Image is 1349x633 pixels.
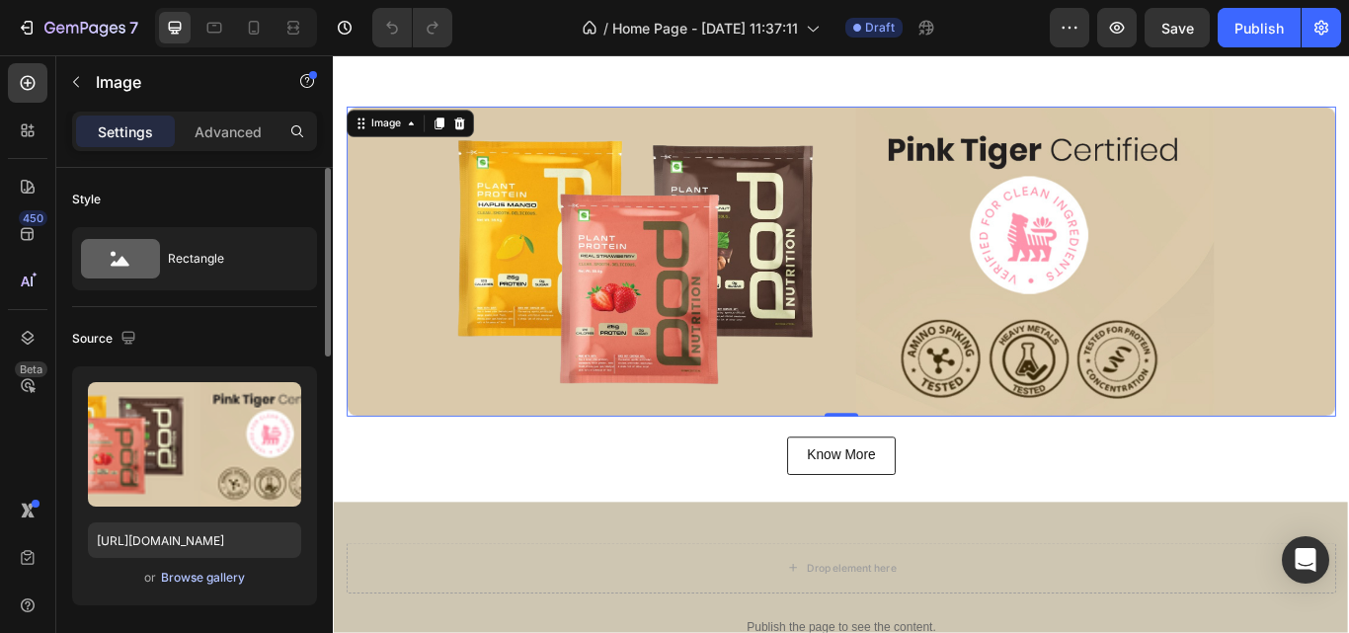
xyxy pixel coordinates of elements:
div: Style [72,191,101,208]
span: or [144,566,156,590]
span: Draft [865,19,895,37]
div: Beta [15,361,47,377]
p: Image [96,70,264,94]
p: Know More [553,453,633,482]
button: Save [1145,8,1210,47]
span: / [603,18,608,39]
div: 450 [19,210,47,226]
button: Browse gallery [160,568,246,588]
iframe: Design area [333,55,1349,633]
img: gempages_574929025483408613-a0a0fe77-a3f0-409d-a9cb-cdafc54ae0c2.png [16,60,1169,422]
div: Undo/Redo [372,8,452,47]
img: preview-image [88,382,301,507]
input: https://example.com/image.jpg [88,522,301,558]
div: Open Intercom Messenger [1282,536,1329,584]
div: Drop element here [552,591,657,606]
button: <p>Know More</p> [529,445,657,490]
span: Home Page - [DATE] 11:37:11 [612,18,798,39]
div: Browse gallery [161,569,245,587]
button: 7 [8,8,147,47]
button: Publish [1218,8,1301,47]
p: Advanced [195,121,262,142]
div: Publish [1234,18,1284,39]
span: Save [1161,20,1194,37]
p: 7 [129,16,138,40]
div: Source [72,326,140,353]
div: Rectangle [168,236,288,281]
div: Image [40,71,83,89]
p: Settings [98,121,153,142]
